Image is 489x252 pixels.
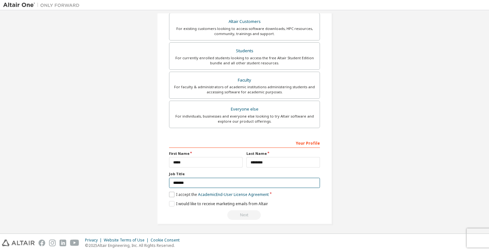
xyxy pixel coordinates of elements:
[169,138,320,148] div: Your Profile
[173,76,316,85] div: Faculty
[169,171,320,176] label: Job Title
[39,240,45,246] img: facebook.svg
[173,55,316,66] div: For currently enrolled students looking to access the free Altair Student Edition bundle and all ...
[173,26,316,36] div: For existing customers looking to access software downloads, HPC resources, community, trainings ...
[169,201,268,206] label: I would like to receive marketing emails from Altair
[104,238,151,243] div: Website Terms of Use
[151,238,183,243] div: Cookie Consent
[85,238,104,243] div: Privacy
[70,240,79,246] img: youtube.svg
[173,47,316,55] div: Students
[173,114,316,124] div: For individuals, businesses and everyone else looking to try Altair software and explore our prod...
[85,243,183,248] p: © 2025 Altair Engineering, Inc. All Rights Reserved.
[169,151,243,156] label: First Name
[3,2,83,8] img: Altair One
[49,240,56,246] img: instagram.svg
[173,105,316,114] div: Everyone else
[2,240,35,246] img: altair_logo.svg
[173,17,316,26] div: Altair Customers
[169,210,320,220] div: Read and acccept EULA to continue
[173,84,316,95] div: For faculty & administrators of academic institutions administering students and accessing softwa...
[169,192,269,197] label: I accept the
[246,151,320,156] label: Last Name
[198,192,269,197] a: Academic End-User License Agreement
[60,240,66,246] img: linkedin.svg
